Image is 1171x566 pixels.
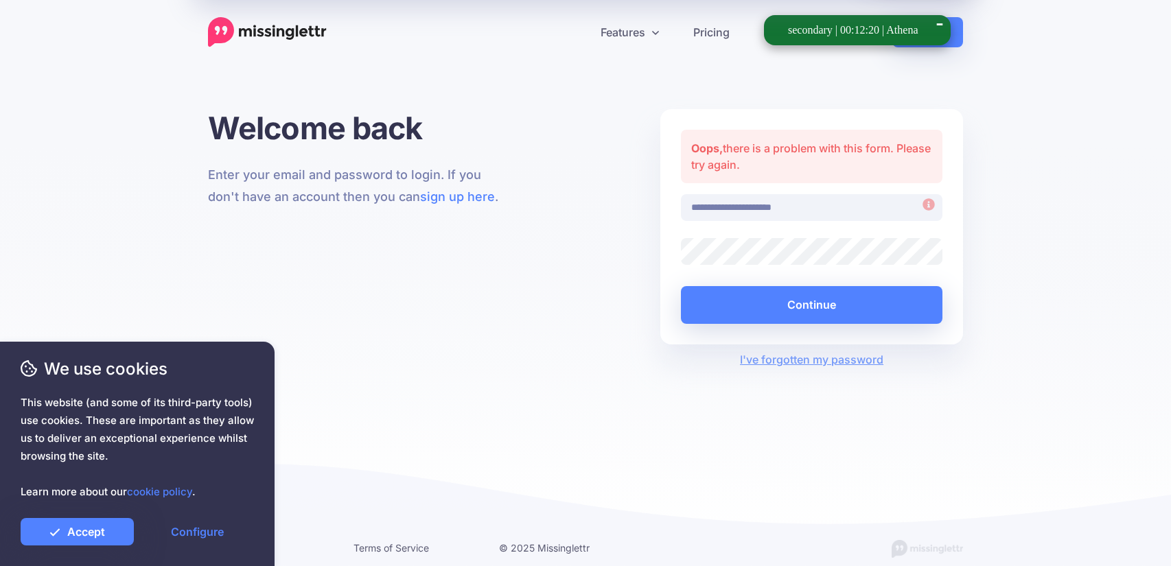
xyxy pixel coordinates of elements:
a: Terms of Service [353,542,429,554]
a: Pricing [676,17,747,47]
p: Enter your email and password to login. If you don't have an account then you can . [208,164,511,208]
strong: Oops, [691,141,723,155]
a: Accept [21,518,134,545]
div: secondary | 00:12:20 | Athena [788,22,918,38]
div: there is a problem with this form. Please try again. [681,130,942,183]
a: cookie policy [127,485,192,498]
button: Continue [681,286,942,324]
span: We use cookies [21,357,254,381]
li: © 2025 Missinglettr [499,539,624,556]
span: This website (and some of its third-party tools) use cookies. These are important as they allow u... [21,394,254,501]
a: sign up here [420,189,495,204]
a: Features [583,17,676,47]
a: Blog [747,17,805,47]
a: Configure [141,518,254,545]
h1: Welcome back [208,109,511,147]
a: I've forgotten my password [740,353,883,366]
